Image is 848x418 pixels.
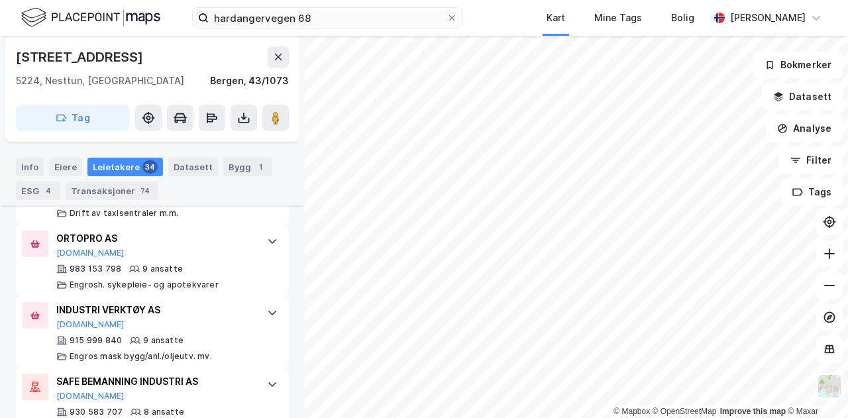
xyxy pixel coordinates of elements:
[56,231,254,246] div: ORTOPRO AS
[56,302,254,318] div: INDUSTRI VERKTØY AS
[49,158,82,176] div: Eiere
[142,264,183,274] div: 9 ansatte
[66,182,158,200] div: Transaksjoner
[782,354,848,418] iframe: Chat Widget
[762,83,843,110] button: Datasett
[70,335,122,346] div: 915 999 840
[613,407,650,416] a: Mapbox
[209,8,447,28] input: Søk på adresse, matrikkel, gårdeiere, leietakere eller personer
[653,407,717,416] a: OpenStreetMap
[168,158,218,176] div: Datasett
[223,158,272,176] div: Bygg
[730,10,806,26] div: [PERSON_NAME]
[16,182,60,200] div: ESG
[142,160,158,174] div: 34
[144,407,184,417] div: 8 ansatte
[70,351,212,362] div: Engros mask bygg/anl./oljeutv. mv.
[56,248,125,258] button: [DOMAIN_NAME]
[782,354,848,418] div: Kontrollprogram for chat
[766,115,843,142] button: Analyse
[720,407,786,416] a: Improve this map
[56,319,125,330] button: [DOMAIN_NAME]
[70,280,219,290] div: Engrosh. sykepleie- og apotekvarer
[42,184,55,197] div: 4
[21,6,160,29] img: logo.f888ab2527a4732fd821a326f86c7f29.svg
[87,158,163,176] div: Leietakere
[779,147,843,174] button: Filter
[70,264,121,274] div: 983 153 798
[671,10,694,26] div: Bolig
[16,105,130,131] button: Tag
[16,46,146,68] div: [STREET_ADDRESS]
[753,52,843,78] button: Bokmerker
[138,184,152,197] div: 74
[16,73,184,89] div: 5224, Nesttun, [GEOGRAPHIC_DATA]
[143,335,184,346] div: 9 ansatte
[254,160,267,174] div: 1
[70,407,123,417] div: 930 583 707
[16,158,44,176] div: Info
[56,391,125,401] button: [DOMAIN_NAME]
[56,374,254,390] div: SAFE BEMANNING INDUSTRI AS
[547,10,565,26] div: Kart
[781,179,843,205] button: Tags
[70,208,178,219] div: Drift av taxisentraler m.m.
[210,73,289,89] div: Bergen, 43/1073
[594,10,642,26] div: Mine Tags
